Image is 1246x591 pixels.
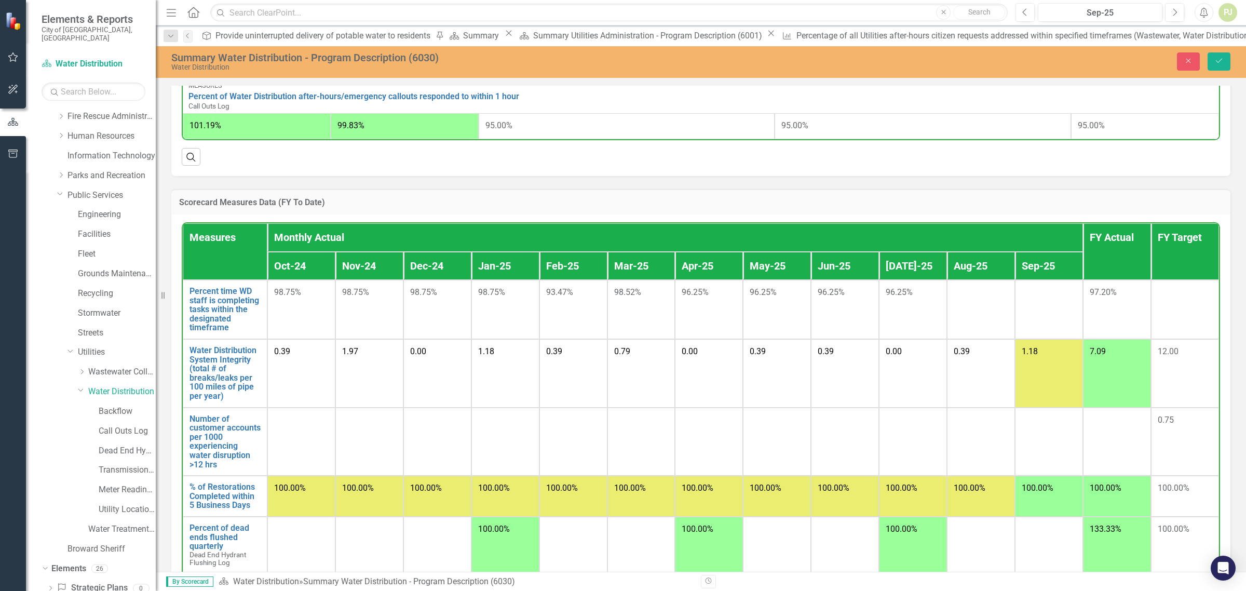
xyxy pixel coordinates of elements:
[88,386,156,398] a: Water Distribution
[886,524,917,534] span: 100.00%
[1158,346,1179,356] span: 12.00
[67,111,156,123] a: Fire Rescue Administration
[78,288,156,300] a: Recycling
[99,445,156,457] a: Dead End Hydrant Flushing Log
[51,563,86,575] a: Elements
[410,287,437,297] span: 98.75%
[410,346,426,356] span: 0.00
[342,346,358,356] span: 1.97
[183,476,267,517] td: Double-Click to Edit Right Click for Context Menu
[179,198,1223,207] h3: Scorecard Measures Data (FY To Date)
[42,58,145,70] a: Water Distribution
[342,483,374,493] span: 100.00%
[188,92,1213,101] a: Percent of Water Distribution after-hours/emergency callouts responded to within 1 hour
[215,29,433,42] div: Provide uninterrupted delivery of potable water to residents
[682,346,698,356] span: 0.00
[614,483,646,493] span: 100.00%
[1218,3,1237,22] button: PJ
[189,120,221,130] span: 101.19%
[189,550,246,567] span: Dead End Hydrant Flushing Log
[188,82,1213,89] div: Measures
[546,346,562,356] span: 0.39
[99,484,156,496] a: Meter Reading ([PERSON_NAME])
[478,346,494,356] span: 1.18
[546,287,573,297] span: 93.47%
[750,483,781,493] span: 100.00%
[189,482,261,510] a: % of Restorations Completed within 5 Business Days
[166,576,213,587] span: By Scorecard
[1022,483,1053,493] span: 100.00%
[1022,346,1038,356] span: 1.18
[485,120,512,130] span: 95.00%
[78,268,156,280] a: Grounds Maintenance
[67,130,156,142] a: Human Resources
[42,83,145,101] input: Search Below...
[183,517,267,573] td: Double-Click to Edit Right Click for Context Menu
[189,346,261,401] a: Water Distribution System Integrity (total # of breaks/leaks per 100 miles of pipe per year)
[274,346,290,356] span: 0.39
[78,327,156,339] a: Streets
[219,576,693,588] div: »
[99,425,156,437] a: Call Outs Log
[1090,483,1121,493] span: 100.00%
[682,524,713,534] span: 100.00%
[1078,120,1105,130] span: 95.00%
[953,5,1005,20] button: Search
[410,483,442,493] span: 100.00%
[750,287,777,297] span: 96.25%
[1038,3,1162,22] button: Sep-25
[189,287,261,332] a: Percent time WD staff is completing tasks within the designated timeframe
[546,483,578,493] span: 100.00%
[1090,524,1121,534] span: 133.33%
[42,13,145,25] span: Elements & Reports
[274,483,306,493] span: 100.00%
[342,287,369,297] span: 98.75%
[78,346,156,358] a: Utilities
[818,483,849,493] span: 100.00%
[67,170,156,182] a: Parks and Recreation
[478,483,510,493] span: 100.00%
[614,287,641,297] span: 98.52%
[781,120,808,130] span: 95.00%
[42,25,145,43] small: City of [GEOGRAPHIC_DATA], [GEOGRAPHIC_DATA]
[171,52,771,63] div: Summary Water Distribution - Program Description (6030)
[1041,7,1159,19] div: Sep-25
[183,408,267,476] td: Double-Click to Edit Right Click for Context Menu
[67,150,156,162] a: Information Technology
[189,414,261,469] a: Number of customer accounts per 1000 experiencing water disruption >12 hrs
[1158,415,1174,425] span: 0.75
[188,102,229,110] span: Call Outs Log
[183,78,1219,113] td: Double-Click to Edit Right Click for Context Menu
[78,209,156,221] a: Engineering
[91,564,108,573] div: 26
[78,307,156,319] a: Stormwater
[233,576,299,586] a: Water Distribution
[463,29,502,42] div: Summary
[478,287,505,297] span: 98.75%
[67,543,156,555] a: Broward Sheriff
[171,63,771,71] div: Water Distribution
[818,287,845,297] span: 96.25%
[198,29,433,42] a: Provide uninterrupted delivery of potable water to residents
[1090,287,1117,297] span: 97.20%
[183,280,267,339] td: Double-Click to Edit Right Click for Context Menu
[968,8,991,16] span: Search
[78,229,156,240] a: Facilities
[954,346,970,356] span: 0.39
[886,346,902,356] span: 0.00
[99,406,156,418] a: Backflow
[78,248,156,260] a: Fleet
[516,29,765,42] a: Summary Utilities Administration - Program Description (6001)
[614,346,630,356] span: 0.79
[210,4,1008,22] input: Search ClearPoint...
[183,339,267,408] td: Double-Click to Edit Right Click for Context Menu
[1158,483,1189,493] span: 100.00%
[303,576,515,586] div: Summary Water Distribution - Program Description (6030)
[886,483,917,493] span: 100.00%
[274,287,301,297] span: 98.75%
[818,346,834,356] span: 0.39
[67,190,156,202] a: Public Services
[1090,346,1106,356] span: 7.09
[337,120,364,130] span: 99.83%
